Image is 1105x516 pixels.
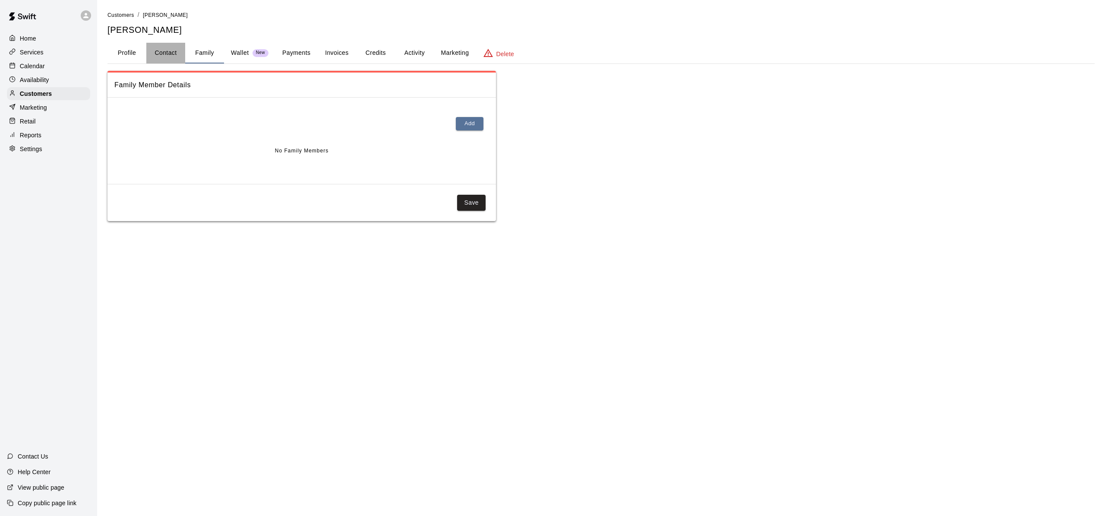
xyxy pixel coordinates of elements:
[18,499,76,507] p: Copy public page link
[20,117,36,126] p: Retail
[107,43,146,63] button: Profile
[107,24,1095,36] h5: [PERSON_NAME]
[7,129,90,142] a: Reports
[7,32,90,45] a: Home
[456,117,483,130] button: Add
[317,43,356,63] button: Invoices
[20,89,52,98] p: Customers
[395,43,434,63] button: Activity
[275,43,317,63] button: Payments
[496,50,514,58] p: Delete
[7,46,90,59] a: Services
[138,10,139,19] li: /
[18,468,51,476] p: Help Center
[18,452,48,461] p: Contact Us
[7,142,90,155] a: Settings
[457,195,486,211] button: Save
[356,43,395,63] button: Credits
[114,79,489,91] span: Family Member Details
[20,131,41,139] p: Reports
[20,62,45,70] p: Calendar
[107,43,1095,63] div: basic tabs example
[7,73,90,86] a: Availability
[107,11,134,18] a: Customers
[231,48,249,57] p: Wallet
[253,50,268,56] span: New
[20,76,49,84] p: Availability
[146,43,185,63] button: Contact
[185,43,224,63] button: Family
[20,48,44,57] p: Services
[7,87,90,100] a: Customers
[107,12,134,18] span: Customers
[7,115,90,128] a: Retail
[18,483,64,492] p: View public page
[7,101,90,114] a: Marketing
[20,34,36,43] p: Home
[20,145,42,153] p: Settings
[20,103,47,112] p: Marketing
[107,10,1095,20] nav: breadcrumb
[143,12,188,18] span: [PERSON_NAME]
[275,144,328,158] span: No Family Members
[7,60,90,73] a: Calendar
[434,43,476,63] button: Marketing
